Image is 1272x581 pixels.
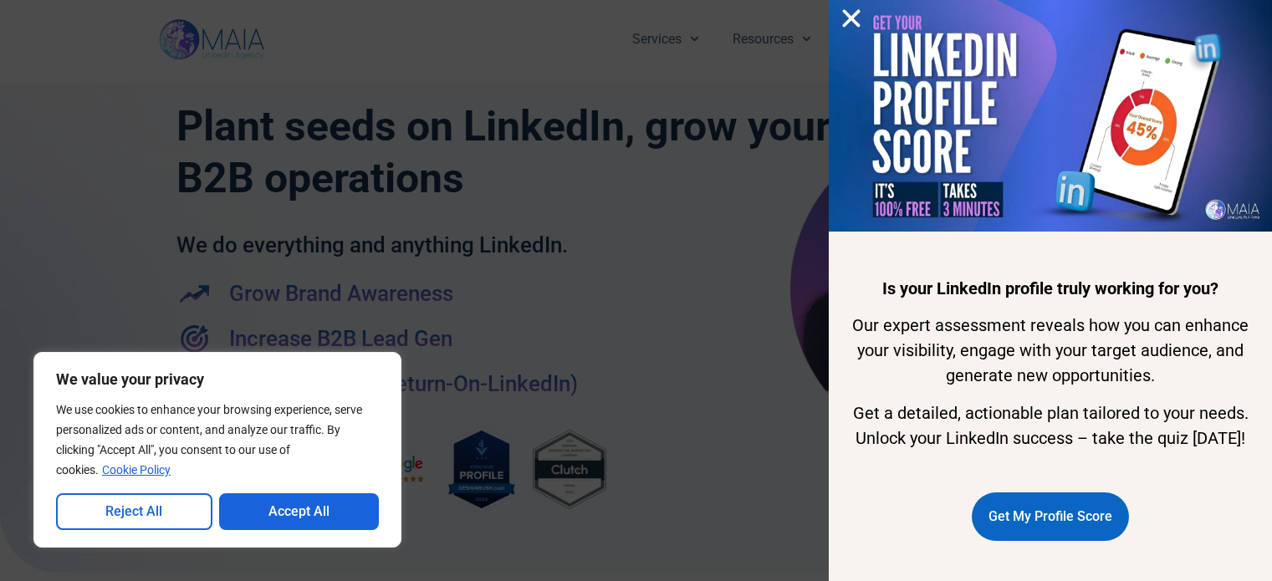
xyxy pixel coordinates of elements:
button: Accept All [219,493,380,530]
span: Get My Profile Score [988,501,1112,533]
button: Reject All [56,493,212,530]
a: Cookie Policy [101,462,171,477]
p: Get a detailed, actionable plan tailored to your needs. [851,400,1250,451]
span: Unlock your LinkedIn success – take the quiz [DATE]! [856,428,1245,448]
div: We value your privacy [33,352,401,548]
p: We use cookies to enhance your browsing experience, serve personalized ads or content, and analyz... [56,400,379,480]
b: Is your LinkedIn profile truly working for you? [882,278,1218,298]
p: We value your privacy [56,369,379,390]
p: Our expert assessment reveals how you can enhance your visibility, engage with your target audien... [851,313,1250,388]
a: Get My Profile Score [972,492,1129,541]
a: Close [839,6,864,31]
